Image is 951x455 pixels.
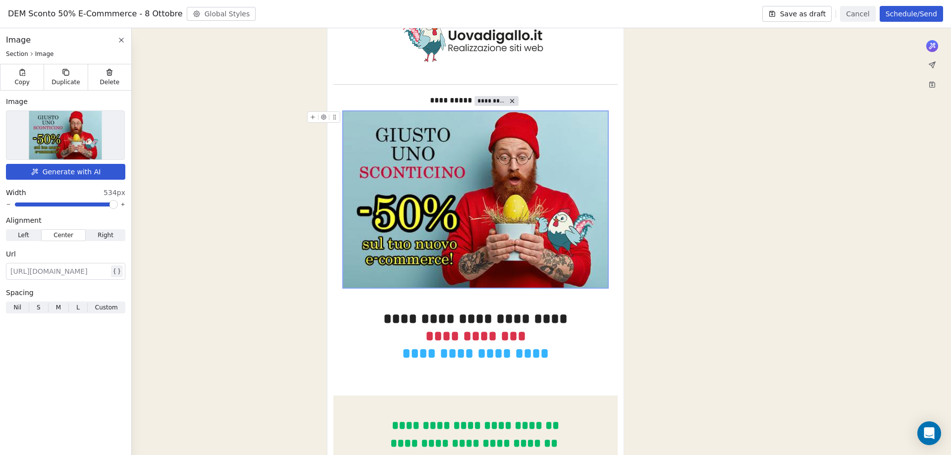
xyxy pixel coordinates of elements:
span: Image [6,97,28,106]
button: Schedule/Send [880,6,943,22]
img: Selected image [29,111,102,159]
span: Spacing [6,288,34,298]
span: Delete [100,78,120,86]
span: Left [18,231,29,240]
span: Alignment [6,215,42,225]
span: S [37,303,41,312]
div: Open Intercom Messenger [917,421,941,445]
button: Global Styles [187,7,256,21]
span: Width [6,188,26,198]
span: Image [35,50,54,58]
button: Cancel [840,6,875,22]
span: Custom [95,303,118,312]
span: Url [6,249,16,259]
button: Generate with AI [6,164,125,180]
span: L [76,303,80,312]
span: Right [98,231,113,240]
span: Nil [13,303,21,312]
span: Copy [14,78,30,86]
span: Section [6,50,28,58]
span: Duplicate [52,78,80,86]
span: M [56,303,61,312]
span: 534px [104,188,125,198]
span: Image [6,34,31,46]
button: Save as draft [762,6,832,22]
span: DEM Sconto 50% E-Commmerce - 8 Ottobre [8,8,183,20]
